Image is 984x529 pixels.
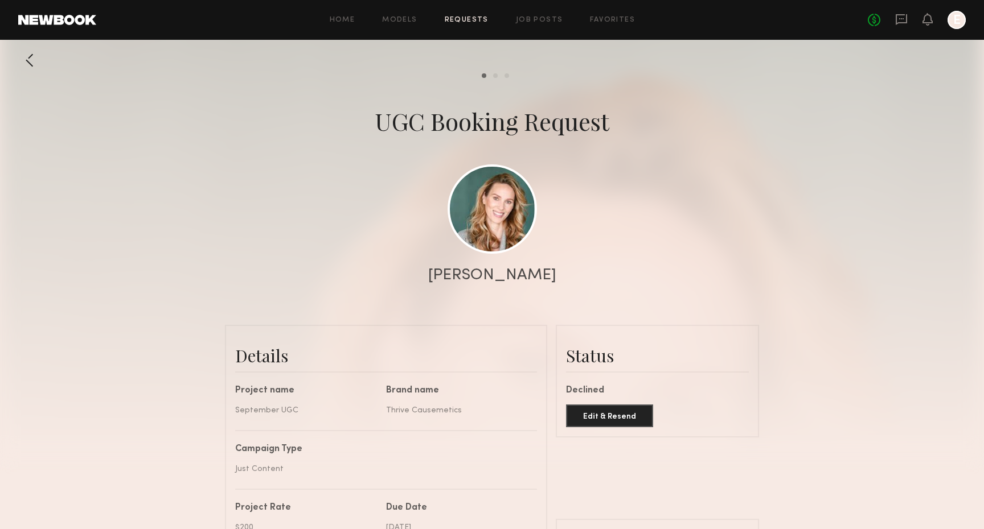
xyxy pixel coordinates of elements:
a: Requests [445,16,489,24]
a: Home [330,16,355,24]
div: Campaign Type [235,445,528,454]
div: [PERSON_NAME] [428,267,556,283]
div: Due Date [386,503,528,513]
div: Details [235,344,537,367]
div: Project name [235,386,378,395]
div: UGC Booking Request [375,105,609,137]
a: Favorites [590,16,635,24]
div: Thrive Causemetics [386,404,528,416]
div: Brand name [386,386,528,395]
div: September UGC [235,404,378,416]
div: Declined [566,386,749,395]
a: Job Posts [516,16,563,24]
a: E [948,11,966,29]
a: Models [382,16,417,24]
div: Status [566,344,749,367]
div: Just Content [235,463,528,475]
div: Project Rate [235,503,378,513]
button: Edit & Resend [566,404,653,427]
